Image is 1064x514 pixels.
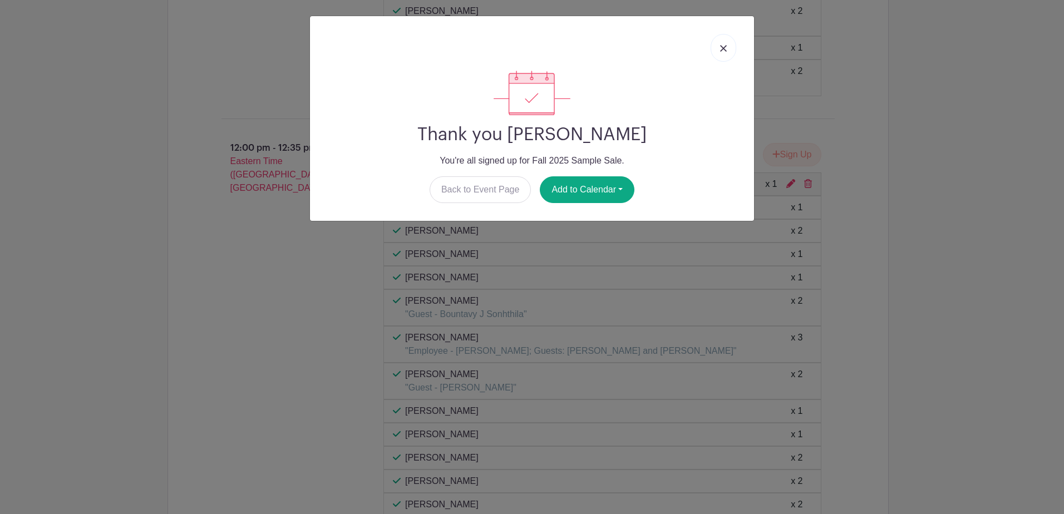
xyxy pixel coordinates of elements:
p: You're all signed up for Fall 2025 Sample Sale. [319,154,745,167]
img: close_button-5f87c8562297e5c2d7936805f587ecaba9071eb48480494691a3f1689db116b3.svg [720,45,727,52]
img: signup_complete-c468d5dda3e2740ee63a24cb0ba0d3ce5d8a4ecd24259e683200fb1569d990c8.svg [494,71,570,115]
a: Back to Event Page [430,176,531,203]
h2: Thank you [PERSON_NAME] [319,124,745,145]
button: Add to Calendar [540,176,634,203]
